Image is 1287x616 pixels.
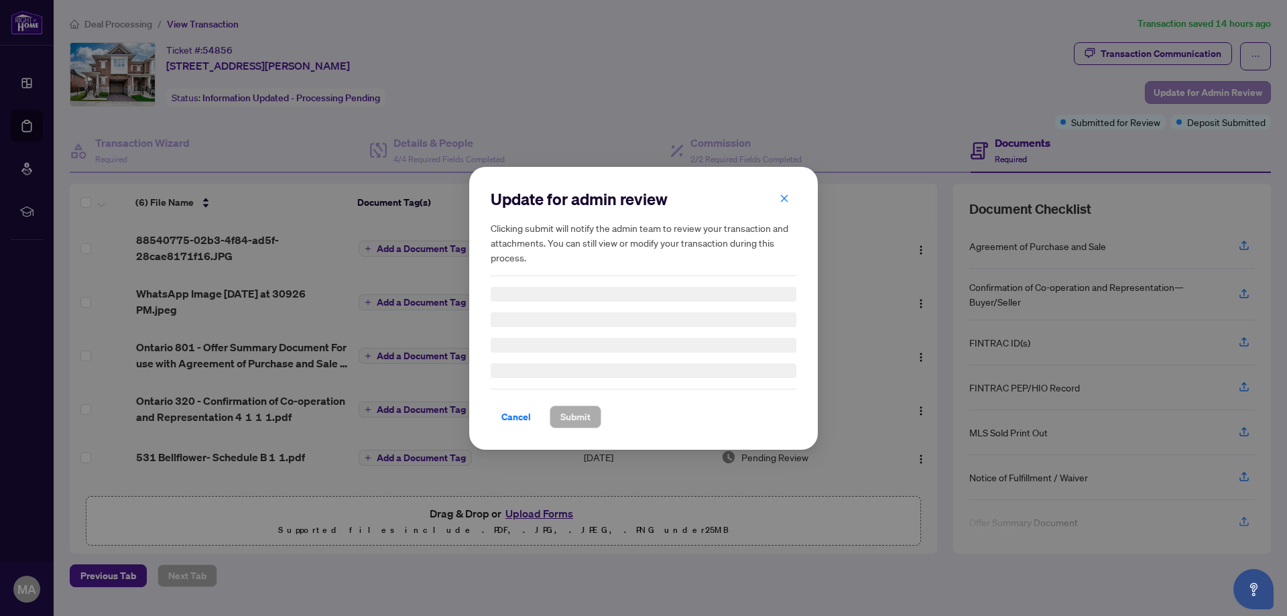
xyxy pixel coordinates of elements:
h2: Update for admin review [491,188,796,210]
button: Open asap [1233,569,1274,609]
button: Cancel [491,406,542,428]
h5: Clicking submit will notify the admin team to review your transaction and attachments. You can st... [491,221,796,265]
span: Cancel [501,406,531,428]
span: close [780,193,789,202]
button: Submit [550,406,601,428]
